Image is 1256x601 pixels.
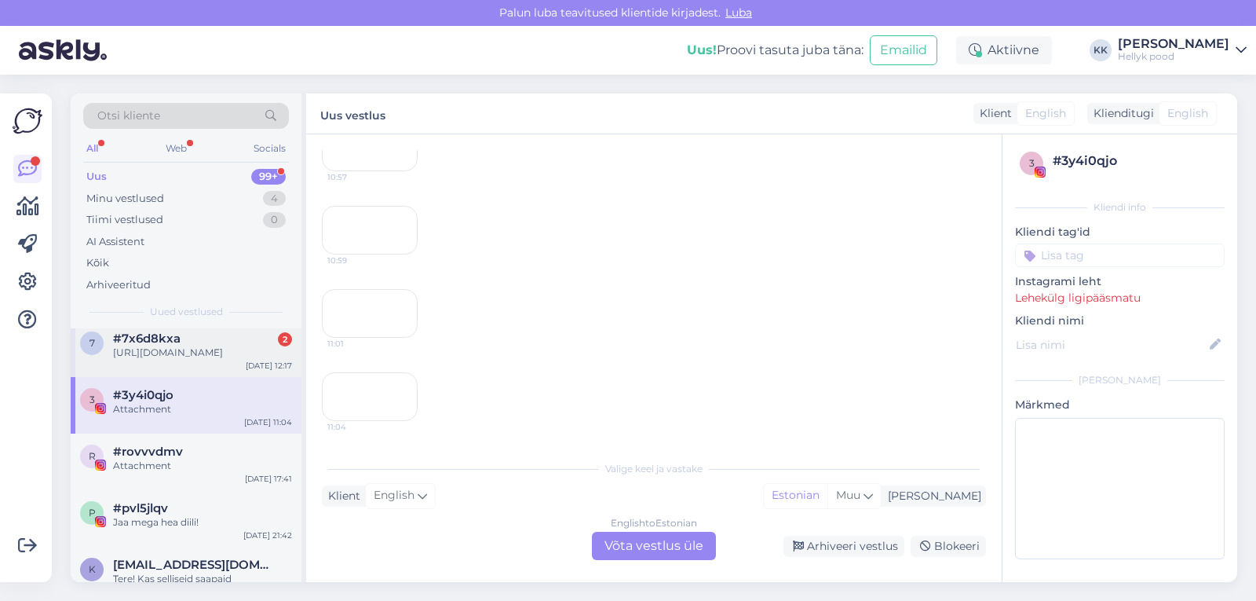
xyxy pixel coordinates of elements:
div: Klient [322,488,360,504]
div: [DATE] 17:41 [245,473,292,485]
div: [DATE] 12:17 [246,360,292,372]
div: Tiimi vestlused [86,212,163,228]
span: k [89,563,96,575]
button: Emailid [870,35,937,65]
span: p [89,507,96,519]
div: Kõik [86,255,109,271]
span: #rovvvdmv [113,445,183,459]
div: Võta vestlus üle [592,532,716,560]
div: Klienditugi [1087,105,1154,122]
span: 11:01 [327,338,386,350]
div: AI Assistent [86,234,144,250]
div: Jaa mega hea diili! [113,515,292,530]
span: Muu [836,488,860,502]
p: Kliendi tag'id [1015,224,1225,240]
div: Aktiivne [956,36,1052,64]
span: #3y4i0qjo [113,388,173,402]
a: [PERSON_NAME]Hellyk pood [1118,38,1247,63]
div: All [83,138,101,159]
div: [URL][DOMAIN_NAME] [113,346,292,360]
div: Valige keel ja vastake [322,462,986,476]
div: 99+ [251,169,286,185]
div: Socials [250,138,289,159]
p: Kliendi nimi [1015,313,1225,329]
div: Kliendi info [1015,200,1225,214]
span: English [1025,105,1066,122]
div: Minu vestlused [86,191,164,207]
div: Hellyk pood [1118,50,1229,63]
span: #pvl5jlqv [113,501,168,515]
span: Uued vestlused [150,305,223,319]
span: English [1167,105,1208,122]
input: Lisa tag [1015,244,1225,267]
p: Märkmed [1015,397,1225,413]
span: 10:57 [327,171,386,183]
div: [PERSON_NAME] [882,488,981,504]
div: Web [162,138,190,159]
div: Tere! Kas selliseid saapaid [PERSON_NAME] värviga on tulemas? [113,572,292,600]
div: [DATE] 21:42 [243,530,292,541]
div: Klient [973,105,1012,122]
div: 4 [263,191,286,207]
input: Lisa nimi [1016,336,1207,354]
span: 11:04 [327,421,386,433]
p: Lehekülg ligipääsmatu [1015,290,1225,306]
div: English to Estonian [611,516,697,530]
span: 3 [89,394,95,405]
span: #7x6d8kxa [113,332,181,346]
div: Estonian [764,484,827,508]
span: 10:59 [327,255,386,266]
span: Luba [721,5,757,20]
div: 0 [263,212,286,228]
div: KK [1090,39,1112,61]
div: Blokeeri [911,536,986,557]
label: Uus vestlus [320,103,385,124]
p: Instagrami leht [1015,273,1225,290]
span: Otsi kliente [97,108,160,124]
div: # 3y4i0qjo [1053,152,1220,170]
div: [PERSON_NAME] [1118,38,1229,50]
div: [PERSON_NAME] [1015,373,1225,387]
div: Uus [86,169,107,185]
img: Askly Logo [13,106,42,136]
div: Attachment [113,459,292,473]
span: kristi_randla@hotmail.com [113,558,276,572]
span: English [374,487,414,504]
div: 2 [278,332,292,346]
span: 7 [89,337,95,349]
span: r [89,450,96,462]
div: [DATE] 11:04 [244,416,292,428]
div: Arhiveeri vestlus [783,536,904,557]
div: Proovi tasuta juba täna: [687,41,863,60]
span: 3 [1029,157,1035,169]
div: Arhiveeritud [86,277,151,293]
b: Uus! [687,42,717,57]
div: Attachment [113,402,292,416]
